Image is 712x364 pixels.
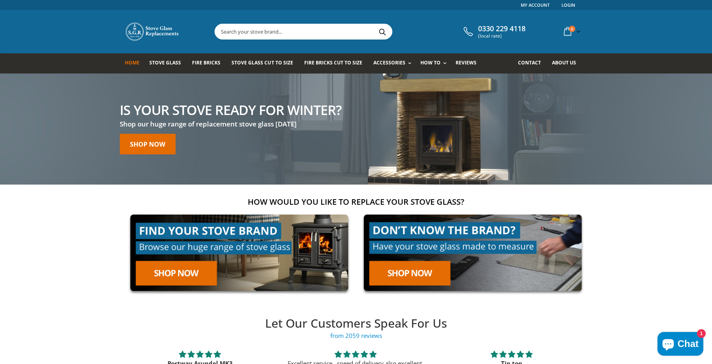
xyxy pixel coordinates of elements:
span: Fire Bricks [192,59,220,66]
span: Home [125,59,139,66]
a: Reviews [456,53,482,74]
span: Accessories [373,59,405,66]
a: 4.89 stars from 2059 reviews [122,332,590,340]
a: Contact [518,53,547,74]
span: Stove Glass [149,59,181,66]
inbox-online-store-chat: Shopify online store chat [655,332,706,358]
span: About us [552,59,576,66]
a: Fire Bricks [192,53,226,74]
div: 5 stars [132,349,268,359]
a: Fire Bricks Cut To Size [304,53,368,74]
span: from 2059 reviews [122,332,590,340]
span: Fire Bricks Cut To Size [304,59,362,66]
span: Reviews [456,59,477,66]
a: About us [552,53,582,74]
div: 5 stars [287,349,424,359]
h2: Let Our Customers Speak For Us [122,315,590,332]
a: Stove Glass Cut To Size [232,53,299,74]
a: How To [420,53,450,74]
h2: Is your stove ready for winter? [120,103,341,116]
a: Stove Glass [149,53,187,74]
a: Home [125,53,145,74]
a: Accessories [373,53,415,74]
a: 0330 229 4118 (local rate) [461,25,526,39]
button: Search [373,24,391,39]
img: Stove Glass Replacement [125,22,180,41]
span: 0 [569,26,575,32]
a: Shop now [120,134,175,154]
h2: How would you like to replace your stove glass? [125,196,587,207]
span: (local rate) [478,33,526,39]
span: Contact [518,59,541,66]
div: 5 stars [443,349,580,359]
span: Stove Glass Cut To Size [232,59,293,66]
a: 0 [561,24,582,39]
span: 0330 229 4118 [478,25,526,33]
span: How To [420,59,441,66]
img: made-to-measure-cta_2cd95ceb-d519-4648-b0cf-d2d338fdf11f.jpg [358,209,587,296]
img: find-your-brand-cta_9b334d5d-5c94-48ed-825f-d7972bbdebd0.jpg [125,209,354,296]
h3: Shop our huge range of replacement stove glass [DATE] [120,119,341,128]
input: Search your stove brand... [215,24,480,39]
